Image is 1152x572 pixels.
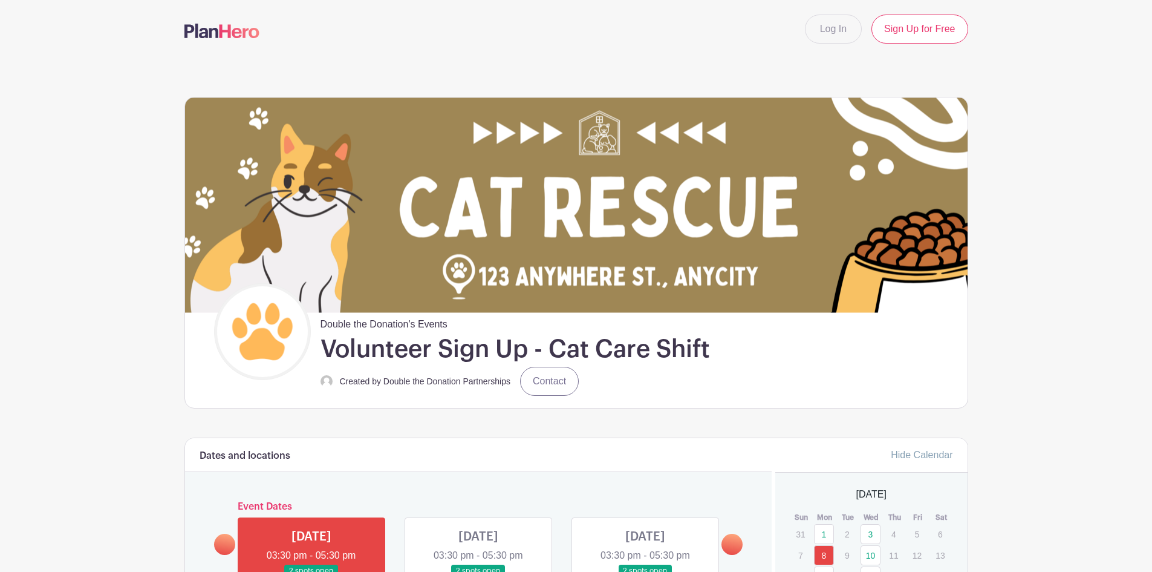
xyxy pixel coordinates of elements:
[813,511,837,524] th: Mon
[340,376,511,386] small: Created by Double the Donation Partnerships
[871,15,968,44] a: Sign Up for Free
[814,524,834,544] a: 1
[861,524,880,544] a: 3
[185,97,968,312] img: Cat%20Rescue.png
[929,511,953,524] th: Sat
[884,525,903,544] p: 4
[520,367,579,396] a: Contact
[321,375,333,387] img: default-ce2991bfa6775e67f084385cd625a349d9dcbb7a52a09fb2fda1e96e2d18dcdb.png
[860,511,884,524] th: Wed
[856,487,887,502] span: [DATE]
[891,450,952,460] a: Hide Calendar
[235,501,722,513] h6: Event Dates
[814,545,834,565] a: 8
[883,511,906,524] th: Thu
[217,286,308,377] img: cat-paw-200x200.png
[907,525,927,544] p: 5
[861,545,880,565] a: 10
[790,511,813,524] th: Sun
[790,525,810,544] p: 31
[321,312,447,332] span: Double the Donation's Events
[837,525,857,544] p: 2
[930,546,950,565] p: 13
[805,15,862,44] a: Log In
[836,511,860,524] th: Tue
[884,546,903,565] p: 11
[184,24,259,38] img: logo-507f7623f17ff9eddc593b1ce0a138ce2505c220e1c5a4e2b4648c50719b7d32.svg
[790,546,810,565] p: 7
[930,525,950,544] p: 6
[907,546,927,565] p: 12
[200,450,290,462] h6: Dates and locations
[321,334,710,364] h1: Volunteer Sign Up - Cat Care Shift
[906,511,930,524] th: Fri
[837,546,857,565] p: 9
